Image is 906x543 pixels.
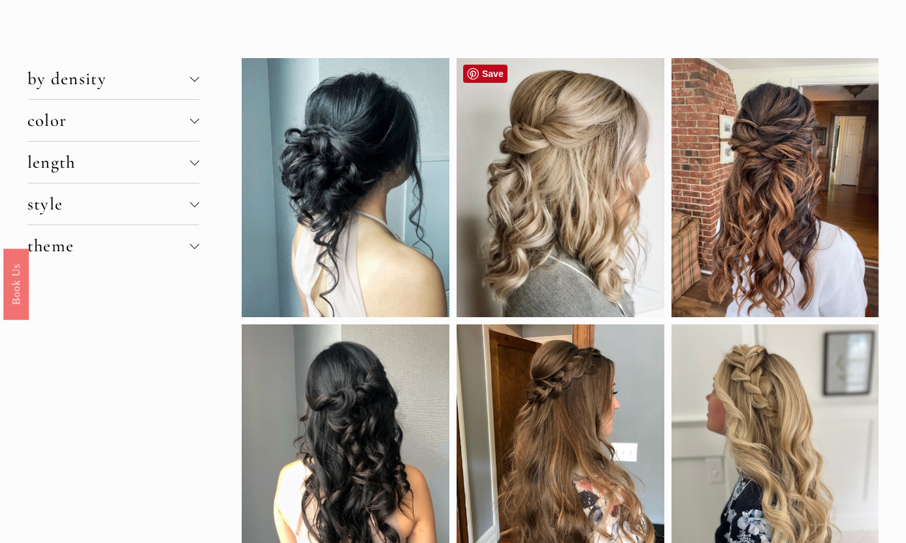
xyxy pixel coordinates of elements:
[27,58,199,99] button: by density
[27,100,199,141] button: color
[27,68,190,89] span: by density
[27,193,190,215] span: style
[27,110,190,131] span: color
[3,249,29,320] a: Book Us
[27,151,190,173] span: length
[463,65,508,83] a: Pin it!
[27,235,190,256] span: theme
[27,225,199,266] button: theme
[27,142,199,183] button: length
[27,183,199,225] button: style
